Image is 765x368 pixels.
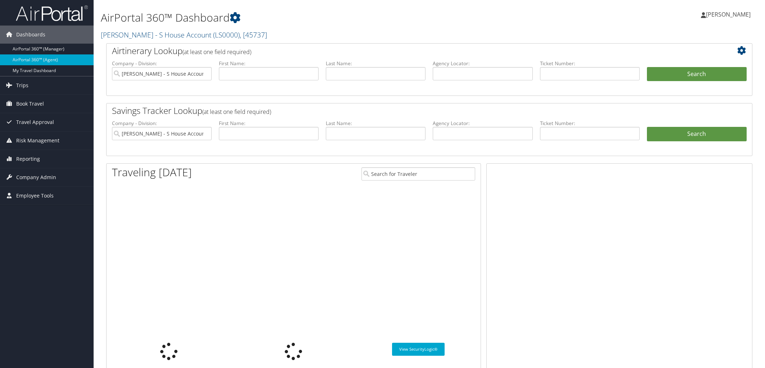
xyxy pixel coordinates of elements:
a: View SecurityLogic® [392,343,445,356]
label: First Name: [219,60,319,67]
span: Travel Approval [16,113,54,131]
button: Search [647,67,747,81]
label: Company - Division: [112,60,212,67]
label: Ticket Number: [540,120,640,127]
span: Employee Tools [16,187,54,205]
span: Book Travel [16,95,44,113]
label: Ticket Number: [540,60,640,67]
span: Risk Management [16,132,59,150]
h1: AirPortal 360™ Dashboard [101,10,539,25]
span: , [ 45737 ] [240,30,267,40]
label: Last Name: [326,60,426,67]
a: Search [647,127,747,141]
input: search accounts [112,127,212,140]
h2: Airtinerary Lookup [112,45,693,57]
h2: Savings Tracker Lookup [112,105,693,117]
label: First Name: [219,120,319,127]
span: [PERSON_NAME] [706,10,751,18]
span: ( LS0000 ) [213,30,240,40]
span: (at least one field required) [183,48,251,56]
label: Company - Division: [112,120,212,127]
span: Reporting [16,150,40,168]
a: [PERSON_NAME] [701,4,758,25]
span: Dashboards [16,26,45,44]
label: Agency Locator: [433,120,532,127]
label: Agency Locator: [433,60,532,67]
input: Search for Traveler [361,167,475,181]
img: airportal-logo.png [16,5,88,22]
label: Last Name: [326,120,426,127]
a: [PERSON_NAME] - S House Account [101,30,267,40]
span: (at least one field required) [202,108,271,116]
span: Trips [16,76,28,94]
h1: Traveling [DATE] [112,165,192,180]
span: Company Admin [16,168,56,186]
